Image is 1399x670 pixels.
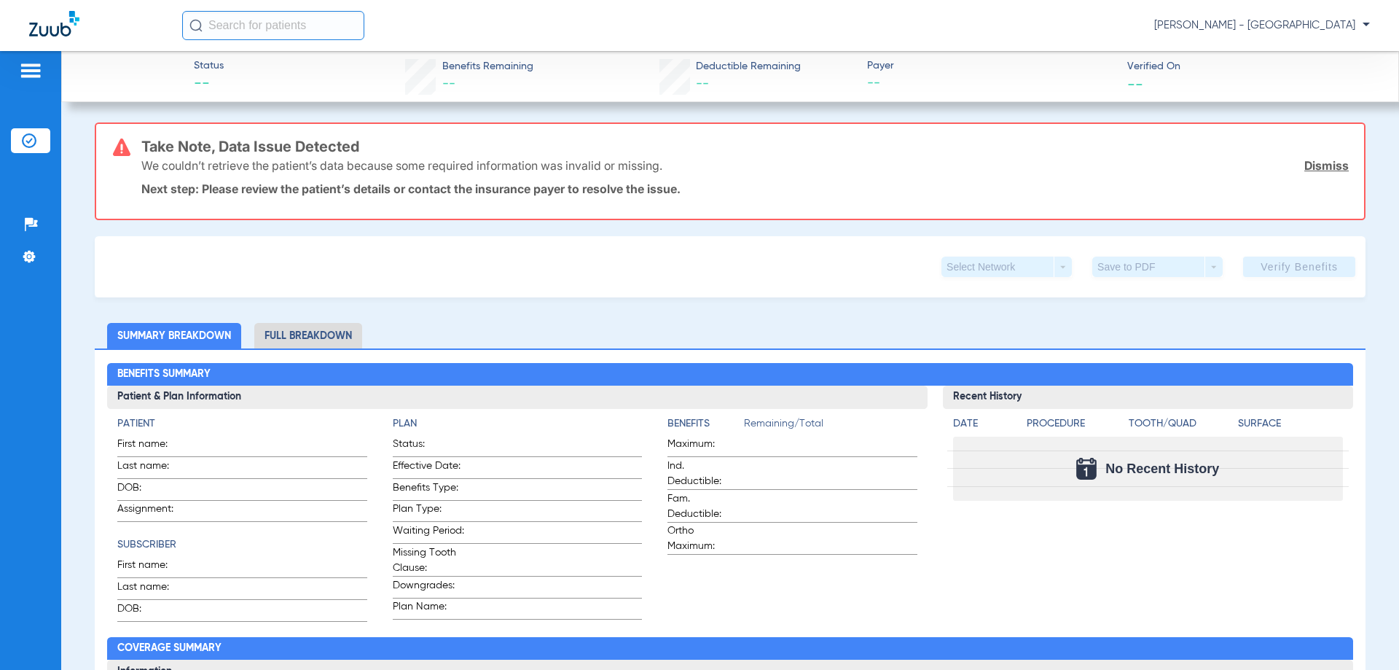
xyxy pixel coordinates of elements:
span: Assignment: [117,502,189,521]
h4: Benefits [667,416,744,432]
span: Status: [393,437,464,456]
span: First name: [117,437,189,456]
app-breakdown-title: Date [953,416,1014,437]
span: Ortho Maximum: [667,523,739,554]
app-breakdown-title: Procedure [1027,416,1124,437]
li: Full Breakdown [254,323,362,348]
span: Last name: [117,580,189,599]
span: -- [194,74,224,95]
span: Deductible Remaining [696,59,801,74]
app-breakdown-title: Tooth/Quad [1129,416,1233,437]
h2: Benefits Summary [107,363,1352,386]
span: Plan Name: [393,599,464,619]
h3: Take Note, Data Issue Detected [141,139,1349,154]
span: Fam. Deductible: [667,491,739,522]
span: [PERSON_NAME] - [GEOGRAPHIC_DATA] [1154,18,1370,33]
img: Search Icon [189,19,203,32]
span: -- [867,74,1115,93]
h4: Surface [1238,416,1342,432]
h4: Plan [393,416,642,432]
span: Missing Tooth Clause: [393,545,464,576]
span: Payer [867,58,1115,74]
span: -- [696,77,709,90]
span: Remaining/Total [744,416,917,437]
h4: Procedure [1027,416,1124,432]
app-breakdown-title: Benefits [667,416,744,437]
span: Verified On [1127,59,1375,74]
span: DOB: [117,601,189,621]
h2: Coverage Summary [107,637,1352,661]
img: error-icon [113,139,130,156]
h4: Patient [117,416,367,432]
span: No Recent History [1105,461,1219,476]
input: Search for patients [182,11,364,40]
span: Ind. Deductible: [667,459,739,489]
span: Effective Date: [393,459,464,478]
span: Waiting Period: [393,523,464,543]
span: -- [1127,76,1143,91]
app-breakdown-title: Surface [1238,416,1342,437]
span: Downgrades: [393,578,464,598]
h4: Date [953,416,1014,432]
span: Status [194,58,224,74]
span: Maximum: [667,437,739,456]
span: Benefits Remaining [442,59,533,74]
p: We couldn’t retrieve the patient’s data because some required information was invalid or missing. [141,158,662,173]
h4: Subscriber [117,537,367,553]
a: Dismiss [1304,158,1349,173]
span: First name: [117,558,189,577]
h3: Recent History [943,386,1353,409]
h4: Tooth/Quad [1129,416,1233,432]
img: hamburger-icon [19,62,42,79]
span: Last name: [117,459,189,478]
h3: Patient & Plan Information [107,386,927,409]
span: DOB: [117,480,189,500]
span: -- [442,77,455,90]
img: Calendar [1076,458,1097,480]
p: Next step: Please review the patient’s details or contact the insurance payer to resolve the issue. [141,182,1349,196]
span: Plan Type: [393,502,464,521]
span: Benefits Type: [393,480,464,500]
img: Zuub Logo [29,11,79,36]
li: Summary Breakdown [107,323,241,348]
